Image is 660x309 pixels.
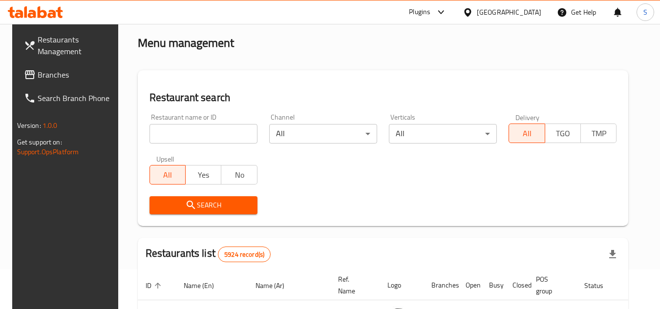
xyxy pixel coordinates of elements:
[16,28,123,63] a: Restaurants Management
[16,63,123,86] a: Branches
[38,34,115,57] span: Restaurants Management
[225,168,253,182] span: No
[218,247,271,262] div: Total records count
[269,124,377,144] div: All
[185,165,221,185] button: Yes
[221,165,257,185] button: No
[149,90,617,105] h2: Restaurant search
[149,165,186,185] button: All
[156,155,174,162] label: Upsell
[380,270,424,300] th: Logo
[545,124,581,143] button: TGO
[16,86,123,110] a: Search Branch Phone
[458,270,481,300] th: Open
[17,136,62,148] span: Get support on:
[509,124,545,143] button: All
[146,246,271,262] h2: Restaurants list
[138,35,234,51] h2: Menu management
[255,280,297,291] span: Name (Ar)
[515,114,540,121] label: Delivery
[149,124,257,144] input: Search for restaurant name or ID..
[157,199,250,211] span: Search
[389,124,497,144] div: All
[505,270,528,300] th: Closed
[38,69,115,81] span: Branches
[149,196,257,214] button: Search
[549,126,577,141] span: TGO
[584,280,616,291] span: Status
[513,126,541,141] span: All
[218,250,270,259] span: 5924 record(s)
[146,280,164,291] span: ID
[580,124,617,143] button: TMP
[17,145,79,158] a: Support.OpsPlatform
[601,243,624,266] div: Export file
[409,6,430,18] div: Plugins
[17,119,41,132] span: Version:
[190,168,217,182] span: Yes
[338,273,368,297] span: Ref. Name
[184,280,227,291] span: Name (En)
[424,270,458,300] th: Branches
[585,126,613,141] span: TMP
[481,270,505,300] th: Busy
[643,7,647,18] span: S
[477,7,541,18] div: [GEOGRAPHIC_DATA]
[38,92,115,104] span: Search Branch Phone
[536,273,565,297] span: POS group
[43,119,58,132] span: 1.0.0
[154,168,182,182] span: All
